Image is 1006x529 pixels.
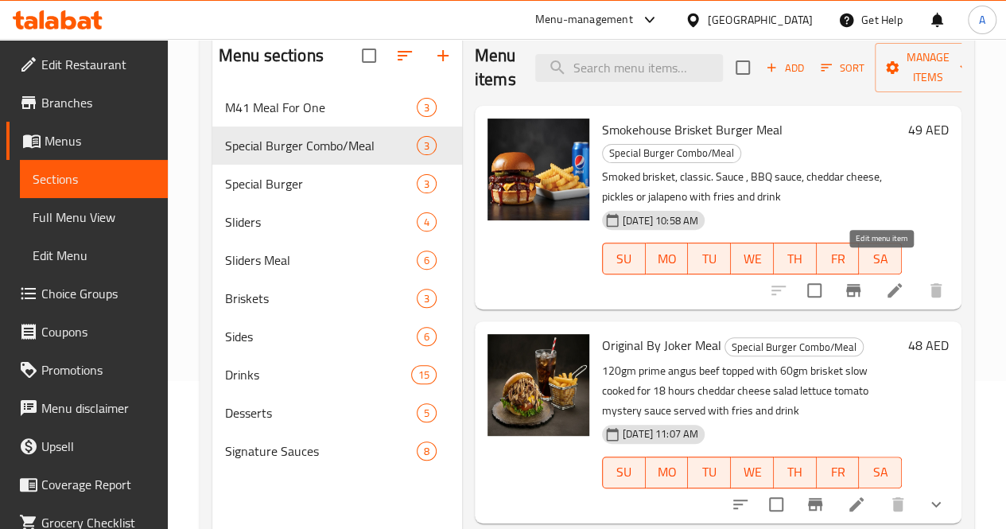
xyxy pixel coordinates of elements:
[212,203,462,241] div: Sliders4
[33,208,155,227] span: Full Menu View
[759,56,810,80] span: Add item
[726,51,759,84] span: Select section
[737,461,767,484] span: WE
[6,313,168,351] a: Coupons
[616,213,705,228] span: [DATE] 10:58 AM
[225,441,417,461] div: Signature Sauces
[602,118,783,142] span: Smokehouse Brisket Burger Meal
[418,100,436,115] span: 3
[20,160,168,198] a: Sections
[823,461,853,484] span: FR
[602,243,646,274] button: SU
[41,55,155,74] span: Edit Restaurant
[417,174,437,193] div: items
[6,45,168,84] a: Edit Restaurant
[721,485,759,523] button: sort-choices
[865,247,895,270] span: SA
[6,351,168,389] a: Promotions
[487,334,589,436] img: Original By Joker Meal
[41,399,155,418] span: Menu disclaimer
[817,457,860,488] button: FR
[212,82,462,476] nav: Menu sections
[859,457,902,488] button: SA
[609,461,639,484] span: SU
[418,291,436,306] span: 3
[418,444,436,459] span: 8
[602,457,646,488] button: SU
[908,119,949,141] h6: 49 AED
[212,317,462,356] div: Sides6
[688,243,731,274] button: TU
[6,122,168,160] a: Menus
[708,11,813,29] div: [GEOGRAPHIC_DATA]
[20,236,168,274] a: Edit Menu
[926,495,946,514] svg: Show Choices
[41,475,155,494] span: Coverage Report
[418,177,436,192] span: 3
[602,333,721,357] span: Original By Joker Meal
[225,174,417,193] span: Special Burger
[609,247,639,270] span: SU
[888,48,969,88] span: Manage items
[212,126,462,165] div: Special Burger Combo/Meal3
[417,251,437,270] div: items
[412,368,436,383] span: 15
[33,169,155,189] span: Sections
[212,356,462,394] div: Drinks15
[763,59,806,77] span: Add
[602,361,902,421] p: 120gm prime angus beef topped with 60gm brisket slow cooked for 18 hours cheddar cheese salad let...
[602,144,741,163] div: Special Burger Combo/Meal
[418,253,436,268] span: 6
[979,11,985,29] span: A
[652,461,682,484] span: MO
[865,461,895,484] span: SA
[834,271,872,309] button: Branch-specific-item
[6,465,168,504] a: Coverage Report
[41,437,155,456] span: Upsell
[817,56,868,80] button: Sort
[780,247,810,270] span: TH
[212,394,462,432] div: Desserts5
[688,457,731,488] button: TU
[417,136,437,155] div: items
[417,289,437,308] div: items
[417,441,437,461] div: items
[33,246,155,265] span: Edit Menu
[646,457,689,488] button: MO
[6,389,168,427] a: Menu disclaimer
[417,98,437,117] div: items
[212,88,462,126] div: M41 Meal For One3
[759,56,810,80] button: Add
[225,289,417,308] span: Briskets
[875,43,981,92] button: Manage items
[731,243,774,274] button: WE
[225,98,417,117] span: M41 Meal For One
[212,165,462,203] div: Special Burger3
[225,212,417,231] span: Sliders
[821,59,864,77] span: Sort
[417,327,437,346] div: items
[6,427,168,465] a: Upsell
[737,247,767,270] span: WE
[535,54,723,82] input: search
[212,279,462,317] div: Briskets3
[6,274,168,313] a: Choice Groups
[225,365,411,384] div: Drinks
[225,136,417,155] span: Special Burger Combo/Meal
[417,403,437,422] div: items
[879,485,917,523] button: delete
[45,131,155,150] span: Menus
[847,495,866,514] a: Edit menu item
[225,251,417,270] span: Sliders Meal
[652,247,682,270] span: MO
[917,485,955,523] button: show more
[352,39,386,72] span: Select all sections
[475,44,516,91] h2: Menu items
[602,167,902,207] p: Smoked brisket, classic. Sauce , BBQ sauce, cheddar cheese, pickles or jalapeno with fries and drink
[774,457,817,488] button: TH
[724,337,864,356] div: Special Burger Combo/Meal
